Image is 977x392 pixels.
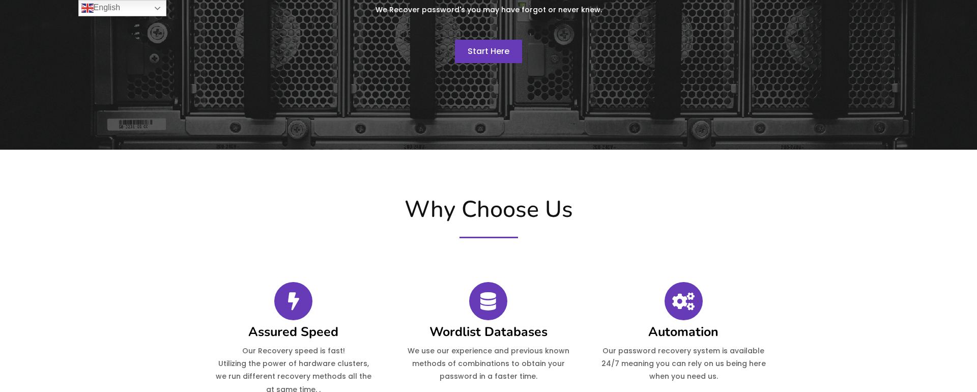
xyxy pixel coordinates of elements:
h4: Automation [601,326,766,339]
p: Our password recovery system is available 24/7 meaning you can rely on us being here when you nee... [601,345,766,383]
h2: Why Choose Us [196,196,781,223]
img: en [81,2,94,14]
a: Start Here [455,40,522,63]
p: We use our experience and previous known methods of combinations to obtain your password in a fas... [406,345,570,383]
p: We Recover password's you may have forgot or never knew. [298,4,679,16]
span: Start Here [468,45,509,57]
h4: Wordlist Databases [406,326,570,339]
h4: Assured Speed [211,326,376,339]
